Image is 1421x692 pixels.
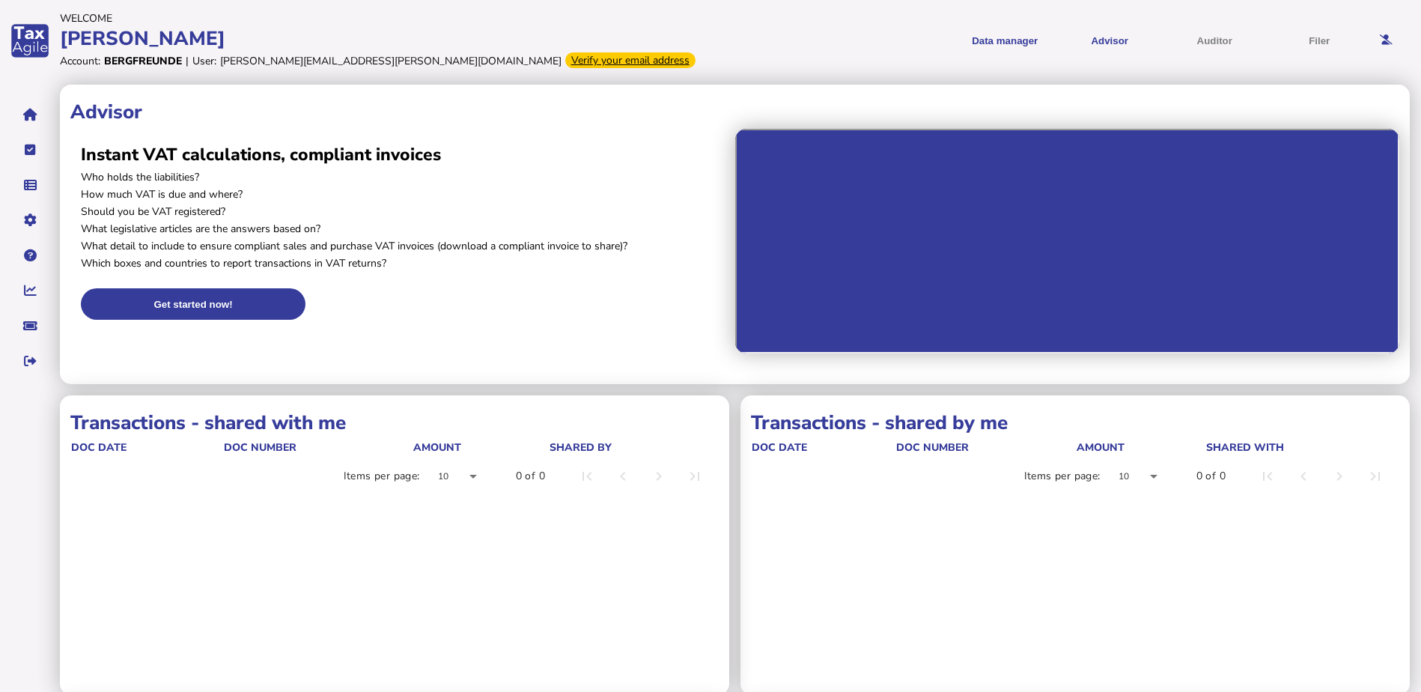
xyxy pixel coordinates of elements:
div: User: [192,54,216,68]
p: What legislative articles are the answers based on? [81,222,725,236]
h1: Transactions - shared by me [751,410,1399,436]
div: doc date [71,440,222,455]
div: doc number [224,440,296,455]
div: Verify your email address [565,52,696,68]
button: Auditor [1167,22,1262,59]
div: Bergfreunde [104,54,182,68]
p: Which boxes and countries to report transactions in VAT returns? [81,256,725,270]
div: 0 of 0 [1196,469,1226,484]
div: shared with [1206,440,1396,455]
div: doc date [752,440,895,455]
div: doc date [752,440,807,455]
div: | [186,54,189,68]
div: doc number [896,440,1075,455]
div: Amount [413,440,548,455]
div: doc number [896,440,969,455]
menu: navigate products [717,22,1367,59]
div: [PERSON_NAME][EMAIL_ADDRESS][PERSON_NAME][DOMAIN_NAME] [220,54,562,68]
button: Shows a dropdown of VAT Advisor options [1062,22,1157,59]
div: Amount [1077,440,1125,455]
div: 0 of 0 [516,469,545,484]
button: Home [14,99,46,130]
button: Shows a dropdown of Data manager options [958,22,1052,59]
h1: Transactions - shared with me [70,410,719,436]
button: Help pages [14,240,46,271]
div: Amount [1077,440,1205,455]
p: Should you be VAT registered? [81,204,725,219]
button: Raise a support ticket [14,310,46,342]
p: How much VAT is due and where? [81,187,725,201]
h2: Instant VAT calculations, compliant invoices [81,143,725,166]
p: Who holds the liabilities? [81,170,725,184]
div: shared by [550,440,612,455]
div: Items per page: [1024,469,1101,484]
div: doc number [224,440,412,455]
div: shared with [1206,440,1284,455]
div: Amount [413,440,461,455]
p: What detail to include to ensure compliant sales and purchase VAT invoices (download a compliant ... [81,239,725,253]
div: Welcome [60,11,710,25]
i: Data manager [24,185,37,186]
div: Account: [60,54,100,68]
iframe: Advisor intro [735,129,1400,353]
button: Filer [1272,22,1366,59]
i: Email needs to be verified [1380,35,1393,45]
div: shared by [550,440,715,455]
button: Insights [14,275,46,306]
div: doc date [71,440,127,455]
button: Sign out [14,345,46,377]
button: Data manager [14,169,46,201]
button: Manage settings [14,204,46,236]
div: [PERSON_NAME] [60,25,710,52]
button: Get started now! [81,288,305,320]
button: Tasks [14,134,46,166]
h1: Advisor [70,99,1399,125]
div: Items per page: [344,469,420,484]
